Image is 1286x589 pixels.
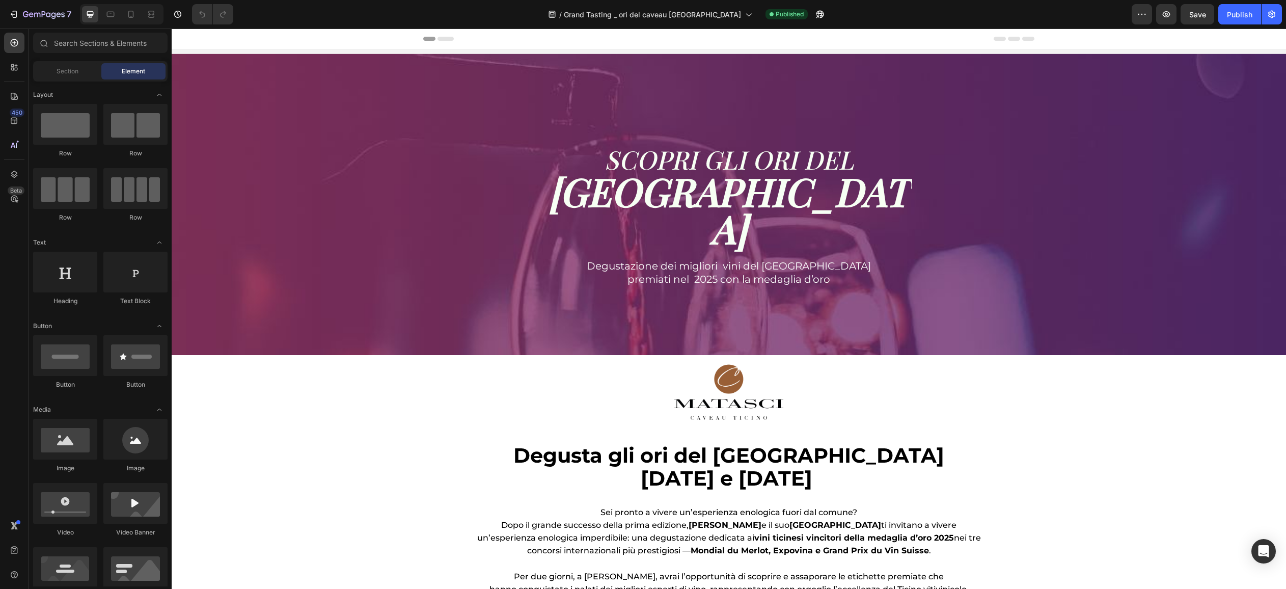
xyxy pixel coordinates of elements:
div: Image [33,464,97,473]
span: Element [122,67,145,76]
strong: [GEOGRAPHIC_DATA] [618,492,709,501]
span: Toggle open [151,87,168,103]
span: Button [33,322,52,331]
div: Beta [8,186,24,195]
span: premiati nel 2025 con la medaglia d’oro [456,245,659,257]
span: Media [33,405,51,414]
div: Row [33,149,97,158]
span: Section [57,67,78,76]
span: Toggle open [151,318,168,334]
div: Publish [1227,9,1252,20]
div: Video Banner [103,528,168,537]
div: Button [103,380,168,389]
span: Layout [33,90,53,99]
strong: vini ticinesi vincitori della medaglia d’oro 2025 [583,504,782,514]
div: Heading [33,297,97,306]
div: 450 [10,109,24,117]
input: Search Sections & Elements [33,33,168,53]
button: Publish [1218,4,1261,24]
span: Toggle open [151,234,168,251]
span: Grand Tasting _ ori del caveau [GEOGRAPHIC_DATA] [564,9,741,20]
div: Row [103,213,168,222]
strong: Degusta gli ori del [GEOGRAPHIC_DATA] [342,414,773,439]
div: Row [103,149,168,158]
span: hanno conquistato i palati dei migliori esperti di vino, rappresentando con orgoglio l’eccellenza... [318,556,797,566]
strong: [DATE] e [DATE] [469,437,641,462]
span: Degustazione dei migliori vini del [GEOGRAPHIC_DATA] [415,231,699,244]
strong: [PERSON_NAME] [517,492,590,501]
span: / [559,9,562,20]
img: gempages_480608911133508478-9f63a418-f55c-4ccc-8dbf-605580b5c9da.png [8,327,1107,403]
iframe: Design area [172,29,1286,589]
span: Sei pronto a vivere un’esperienza enologica fuori dal comune? [429,479,686,489]
span: Save [1189,10,1206,19]
button: Save [1181,4,1214,24]
p: 7 [67,8,71,20]
span: Toggle open [151,401,168,418]
strong: Mondial du Merlot, Expovina e Grand Prix du Vin Suisse [519,517,757,527]
span: Published [776,10,804,19]
div: Row [33,213,97,222]
span: Dopo il grande successo della prima edizione, e il suo ti invitano a vivere un’esperienza enologi... [306,492,809,527]
strong: [GEOGRAPHIC_DATA] [377,137,737,225]
div: Text Block [103,297,168,306]
div: Open Intercom Messenger [1251,539,1276,564]
div: Image [103,464,168,473]
div: Video [33,528,97,537]
i: SCOPRI GLI ORI DEL [433,114,682,148]
div: Button [33,380,97,389]
span: Per due giorni, a [PERSON_NAME], avrai l’opportunità di scoprire e assaporare le etichette premia... [342,543,772,553]
div: Undo/Redo [192,4,233,24]
span: Text [33,238,46,247]
button: 7 [4,4,76,24]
